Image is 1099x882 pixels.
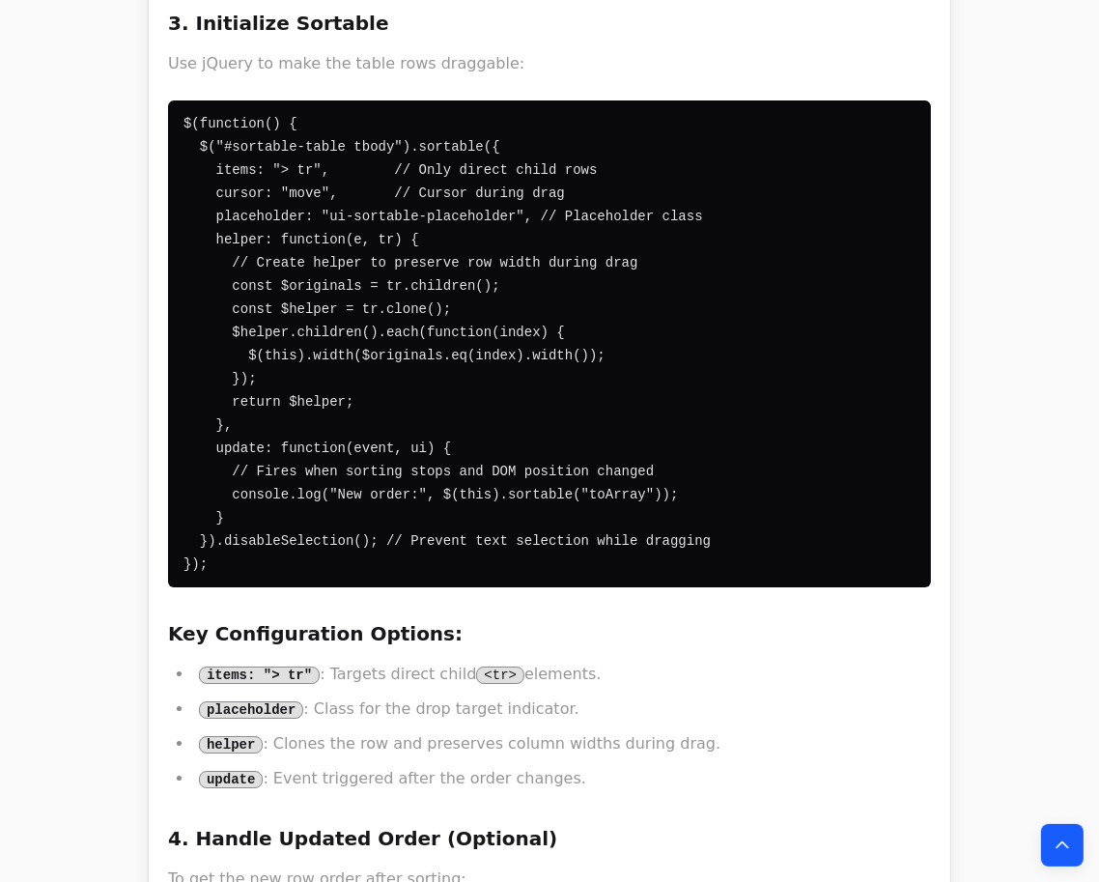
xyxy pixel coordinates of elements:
code: helper [199,736,263,754]
h3: 3. Initialize Sortable [168,8,931,39]
code: update [199,771,263,788]
button: Back to top [1041,824,1084,867]
li: : Clones the row and preserves column widths during drag. [193,730,931,757]
code: $(function() { $("#sortable-table tbody").sortable({ items: "> tr", // Only direct child rows cur... [183,116,711,572]
li: : Targets direct child elements. [193,661,931,688]
h3: Key Configuration Options: [168,618,931,649]
h3: 4. Handle Updated Order (Optional) [168,823,931,854]
code: items: "> tr" [199,667,320,684]
li: : Event triggered after the order changes. [193,765,931,792]
p: Use jQuery to make the table rows draggable: [168,50,931,77]
code: placeholder [199,701,303,719]
li: : Class for the drop target indicator. [193,696,931,723]
code: <tr> [476,667,524,684]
